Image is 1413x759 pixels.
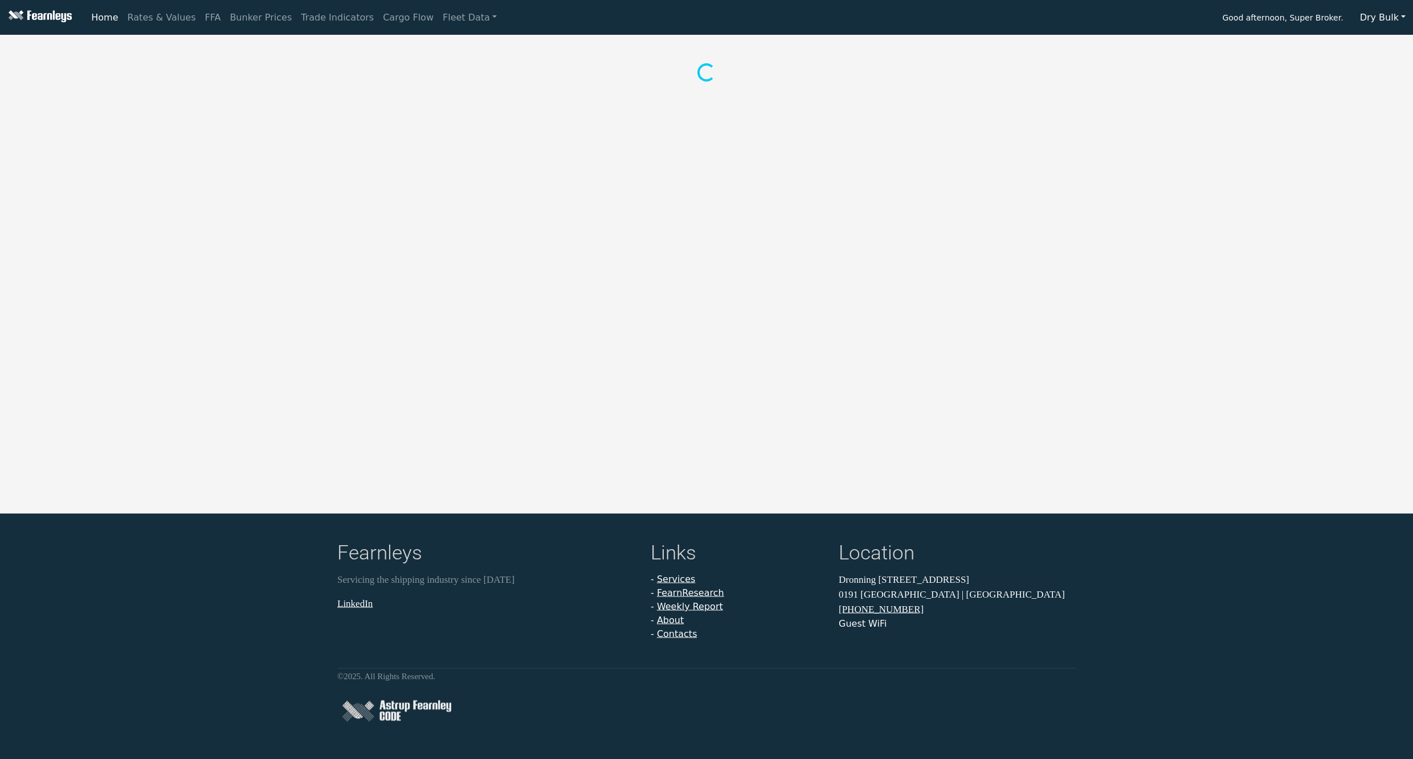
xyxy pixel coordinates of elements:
[337,573,637,587] p: Servicing the shipping industry since [DATE]
[337,541,637,568] h4: Fearnleys
[1353,7,1413,29] button: Dry Bulk
[657,628,697,639] a: Contacts
[651,600,825,614] li: -
[6,10,72,25] img: Fearnleys Logo
[337,598,373,608] a: LinkedIn
[651,627,825,641] li: -
[839,541,1076,568] h4: Location
[657,574,695,585] a: Services
[651,614,825,627] li: -
[225,6,296,29] a: Bunker Prices
[657,615,684,626] a: About
[839,587,1076,602] p: 0191 [GEOGRAPHIC_DATA] | [GEOGRAPHIC_DATA]
[438,6,501,29] a: Fleet Data
[296,6,378,29] a: Trade Indicators
[839,617,887,631] button: Guest WiFi
[651,541,825,568] h4: Links
[839,573,1076,587] p: Dronning [STREET_ADDRESS]
[201,6,226,29] a: FFA
[839,604,924,615] a: [PHONE_NUMBER]
[87,6,122,29] a: Home
[651,573,825,586] li: -
[657,587,724,598] a: FearnResearch
[651,586,825,600] li: -
[1222,9,1343,29] span: Good afternoon, Super Broker.
[123,6,201,29] a: Rates & Values
[657,601,723,612] a: Weekly Report
[378,6,438,29] a: Cargo Flow
[337,672,435,681] small: © 2025 . All Rights Reserved.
